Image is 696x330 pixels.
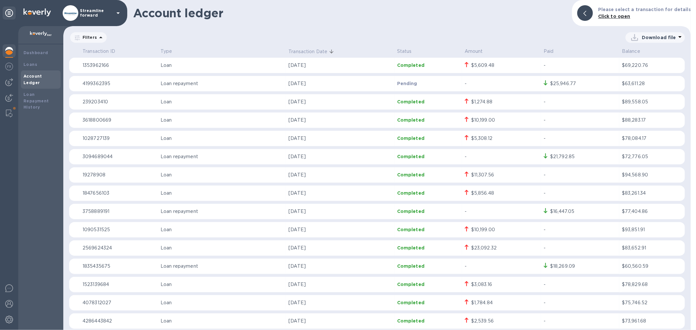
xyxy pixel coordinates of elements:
p: - [544,117,617,124]
p: Loan [161,117,283,124]
p: - [544,135,617,142]
p: [DATE] [288,98,392,105]
p: - [544,190,617,197]
div: $2,539.56 [471,318,494,324]
p: Transaction Date [288,48,327,55]
p: [DATE] [288,190,392,197]
div: Unpin categories [3,7,16,20]
p: Loan [161,245,283,251]
p: Loan [161,98,283,105]
p: $60,560.59 [622,263,682,270]
p: - [465,208,538,215]
p: 1835435675 [83,263,155,270]
p: Balance [622,48,682,55]
p: [DATE] [288,117,392,124]
p: Loan [161,190,283,197]
p: - [544,245,617,251]
p: [DATE] [288,226,392,233]
div: $10,199.00 [471,117,495,124]
p: Loan [161,62,283,69]
p: 1847656103 [83,190,155,197]
span: Transaction Date [288,48,336,55]
p: [DATE] [288,245,392,251]
h1: Account ledger [133,6,567,20]
p: [DATE] [288,135,392,142]
p: Amount [465,48,538,55]
p: 1028727139 [83,135,155,142]
p: Completed [397,117,459,123]
p: $93,851.91 [622,226,682,233]
p: 1523139684 [83,281,155,288]
p: $72,776.05 [622,153,682,160]
div: $21,792.85 [550,153,575,160]
div: $5,609.48 [471,62,494,69]
div: $25,946.77 [550,80,576,87]
p: - [544,281,617,288]
p: $89,558.05 [622,98,682,105]
p: Loan [161,172,283,178]
p: Download file [642,34,676,41]
p: - [465,153,538,160]
p: [DATE] [288,281,392,288]
p: 3758889191 [83,208,155,215]
p: [DATE] [288,62,392,69]
p: [DATE] [288,172,392,178]
p: [DATE] [288,318,392,324]
p: - [465,263,538,270]
p: Completed [397,245,459,251]
p: $83,261.34 [622,190,682,197]
p: 3618800669 [83,117,155,124]
p: $73,961.68 [622,318,682,324]
p: $63,611.28 [622,80,682,87]
div: $18,269.09 [550,263,575,270]
p: 19278908 [83,172,155,178]
p: $88,283.17 [622,117,682,124]
p: Loan [161,226,283,233]
p: - [544,299,617,306]
p: - [544,98,617,105]
p: Completed [397,318,459,324]
b: Dashboard [23,50,48,55]
p: 4078312027 [83,299,155,306]
div: $1,784.84 [471,299,493,306]
p: Loan [161,299,283,306]
p: - [544,318,617,324]
p: Completed [397,208,459,215]
div: $11,307.56 [471,172,494,178]
img: Foreign exchange [5,63,13,70]
p: $75,746.52 [622,299,682,306]
p: Loan [161,318,283,324]
p: Loan [161,135,283,142]
p: Transaction ID [83,48,155,55]
p: - [544,62,617,69]
div: $5,308.12 [471,135,492,142]
p: Completed [397,135,459,142]
p: [DATE] [288,263,392,270]
p: - [465,80,538,87]
p: $77,404.86 [622,208,682,215]
p: 239203410 [83,98,155,105]
p: $78,084.17 [622,135,682,142]
p: Completed [397,281,459,288]
p: Completed [397,62,459,68]
p: $83,652.91 [622,245,682,251]
p: $94,568.90 [622,172,682,178]
p: Filters [80,35,97,40]
p: Loan [161,281,283,288]
p: Completed [397,98,459,105]
p: 3094689044 [83,153,155,160]
b: Please select a transaction for details [598,7,691,12]
p: $78,829.68 [622,281,682,288]
p: [DATE] [288,299,392,306]
p: Loan repayment [161,80,283,87]
p: Completed [397,172,459,178]
p: 4286443842 [83,318,155,324]
p: Completed [397,226,459,233]
p: [DATE] [288,208,392,215]
b: Click to open [598,14,630,19]
p: 2569624324 [83,245,155,251]
p: 4199362395 [83,80,155,87]
div: $10,199.00 [471,226,495,233]
p: Completed [397,190,459,196]
p: Streamline forward [80,8,113,18]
